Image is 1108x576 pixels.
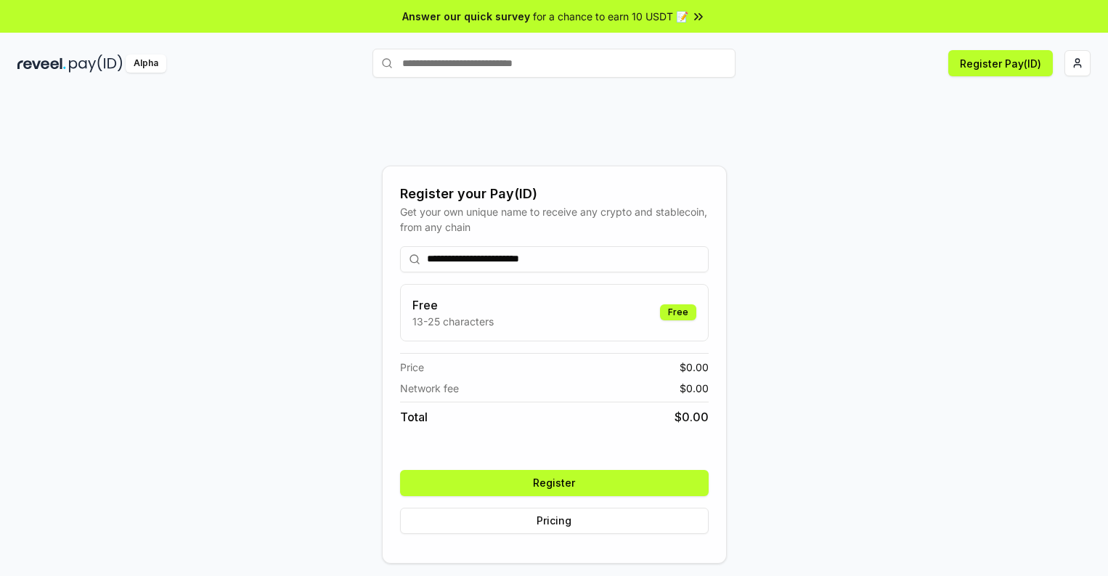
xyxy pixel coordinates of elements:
[680,381,709,396] span: $ 0.00
[400,508,709,534] button: Pricing
[948,50,1053,76] button: Register Pay(ID)
[400,360,424,375] span: Price
[412,296,494,314] h3: Free
[680,360,709,375] span: $ 0.00
[412,314,494,329] p: 13-25 characters
[69,54,123,73] img: pay_id
[660,304,696,320] div: Free
[402,9,530,24] span: Answer our quick survey
[400,381,459,396] span: Network fee
[400,408,428,426] span: Total
[533,9,688,24] span: for a chance to earn 10 USDT 📝
[126,54,166,73] div: Alpha
[400,184,709,204] div: Register your Pay(ID)
[400,470,709,496] button: Register
[675,408,709,426] span: $ 0.00
[17,54,66,73] img: reveel_dark
[400,204,709,235] div: Get your own unique name to receive any crypto and stablecoin, from any chain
